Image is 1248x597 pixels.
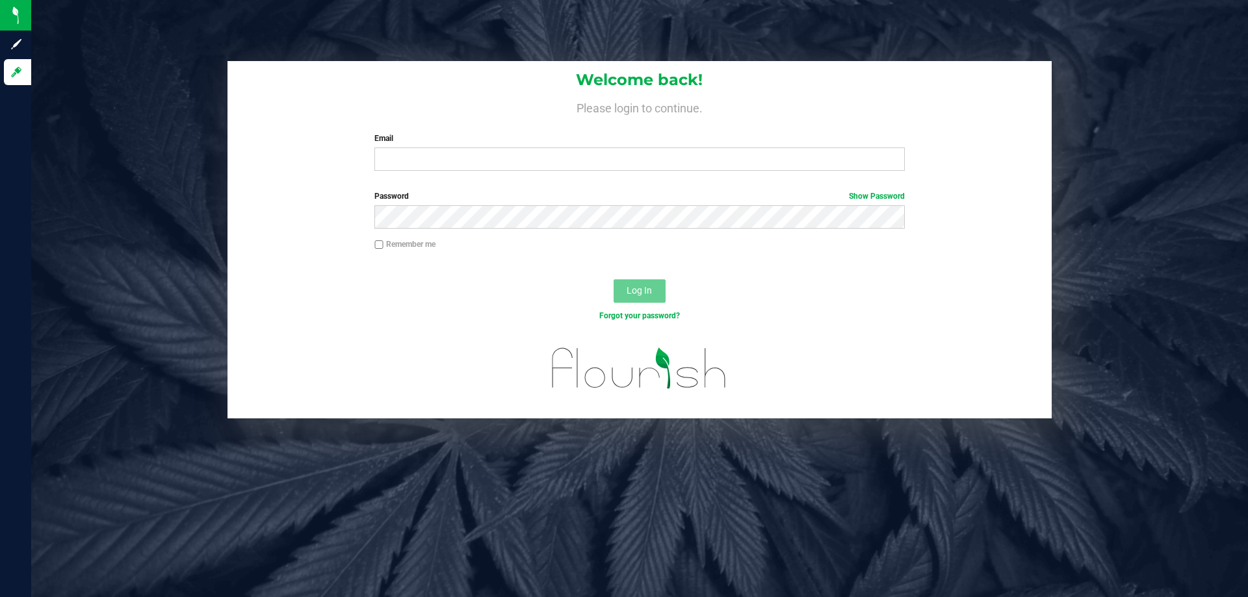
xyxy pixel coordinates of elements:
[227,99,1052,114] h4: Please login to continue.
[536,335,742,401] img: flourish_logo.svg
[227,71,1052,88] h1: Welcome back!
[627,285,652,296] span: Log In
[10,66,23,79] inline-svg: Log in
[849,192,905,201] a: Show Password
[374,133,904,144] label: Email
[374,238,435,250] label: Remember me
[614,279,666,303] button: Log In
[599,311,680,320] a: Forgot your password?
[10,38,23,51] inline-svg: Sign up
[374,240,383,249] input: Remember me
[374,192,409,201] span: Password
